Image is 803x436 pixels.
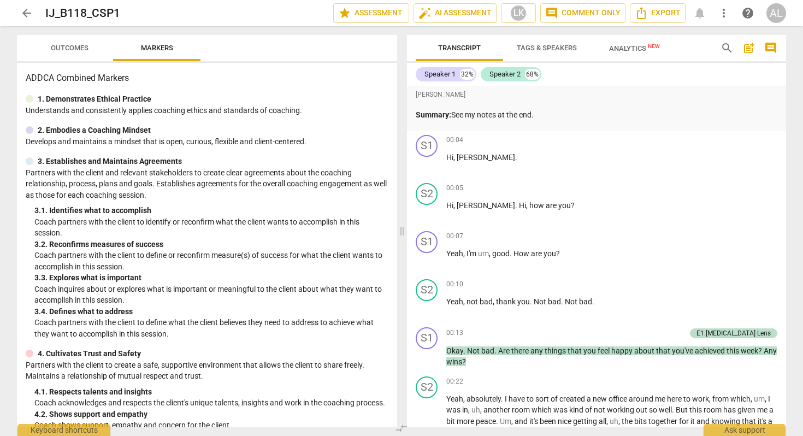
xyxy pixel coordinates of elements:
button: LK [501,3,536,23]
span: bad [548,297,561,306]
span: Markers [141,44,173,52]
span: and [515,417,529,426]
div: Change speaker [416,327,438,349]
button: Export [630,3,686,23]
span: nice [558,417,573,426]
span: I [768,394,770,403]
span: . [494,346,498,355]
span: 00:22 [446,377,463,386]
span: it [690,417,696,426]
span: me [655,394,667,403]
span: happy [611,346,634,355]
span: you [558,201,571,210]
p: Coach partners with the client to define what the client believes they need to address to achieve... [34,317,388,339]
div: 4. 2. Shows support and empathy [34,409,388,420]
span: post_add [742,42,755,55]
span: you [517,297,530,306]
span: Not [565,297,579,306]
span: more_vert [717,7,730,20]
span: I [505,394,509,403]
span: ? [758,346,764,355]
span: bad [480,297,493,306]
span: ? [571,201,575,210]
span: knowing [711,417,742,426]
span: so [649,405,659,414]
span: Assessment [338,7,404,20]
span: created [559,394,587,403]
span: , [606,417,610,426]
span: work [692,394,709,403]
span: this [689,405,704,414]
span: was [446,405,462,414]
span: week [741,346,758,355]
span: 00:13 [446,328,463,338]
span: that [568,346,583,355]
button: Comment only [540,3,625,23]
span: . [510,249,513,258]
span: Hi [446,153,453,162]
div: 3. 1. Identifies what to accomplish [34,205,388,216]
span: you [544,249,556,258]
span: feel [598,346,611,355]
span: , [463,394,467,403]
p: Coach partners with the client to identify or reconfirm what the client wants to accomplish in th... [34,216,388,239]
span: are [531,249,544,258]
span: bad [481,346,494,355]
span: kind [569,405,585,414]
p: 2. Embodies a Coaching Mindset [38,125,151,136]
span: bad [579,297,592,306]
span: here [667,394,683,403]
span: . [501,394,505,403]
span: Filler word [500,417,511,426]
span: out [636,405,649,414]
span: of [585,405,594,414]
span: from [712,394,730,403]
span: and [696,417,711,426]
span: together [648,417,679,426]
span: Yeah [446,297,463,306]
button: AL [766,3,786,23]
div: Change speaker [416,231,438,253]
p: Develops and maintains a mindset that is open, curious, flexible and client-centered. [26,136,388,148]
span: star [338,7,351,20]
a: Help [738,3,758,23]
span: [PERSON_NAME] [457,201,515,210]
span: . [561,297,565,306]
span: another [483,405,512,414]
span: around [629,394,655,403]
span: Tags & Speakers [517,44,577,52]
span: Any [764,346,777,355]
span: [PERSON_NAME] [416,90,465,99]
p: 1. Demonstrates Ethical Practice [38,93,151,105]
span: . [496,417,500,426]
p: Coach shows support, empathy and concern for the client [34,420,388,431]
span: 00:07 [446,232,463,241]
span: Transcript [438,44,481,52]
span: for [679,417,690,426]
p: Coach inquires about or explores what is important or meaningful to the client about what they wa... [34,284,388,306]
span: Outcomes [51,44,88,52]
span: thank [496,297,517,306]
p: Partners with the client and relevant stakeholders to create clear agreements about the coaching ... [26,167,388,201]
span: . [672,405,676,414]
span: , [489,249,492,258]
button: AI Assessment [414,3,497,23]
span: . [515,201,519,210]
div: Change speaker [416,183,438,205]
span: comment [545,7,558,20]
span: which [532,405,553,414]
span: has [723,405,737,414]
span: good [492,249,510,258]
span: But [676,405,689,414]
span: more [457,417,476,426]
span: Filler word [471,405,480,414]
span: you've [672,346,695,355]
span: which [730,394,751,403]
div: Change speaker [416,135,438,157]
p: Coach partners with the client to define or reconfirm measure(s) of success for what the client w... [34,250,388,272]
div: Speaker 2 [489,69,521,80]
span: , [511,417,515,426]
span: comment [764,42,777,55]
p: Partners with the client to create a safe, supportive environment that allows the client to share... [26,360,388,382]
h2: IJ_B118_CSP1 [45,7,120,20]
